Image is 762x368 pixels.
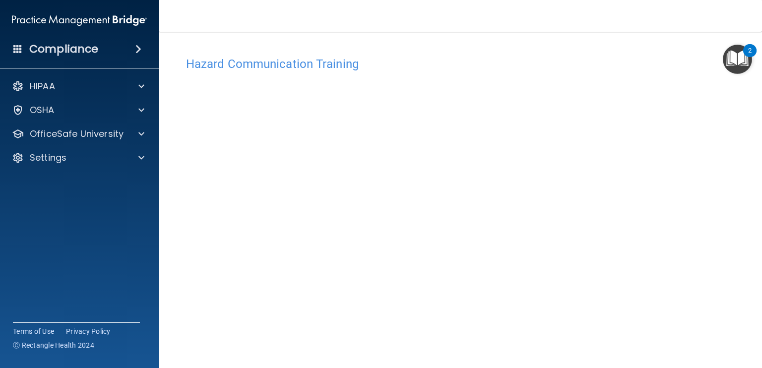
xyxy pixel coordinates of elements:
[30,104,55,116] p: OSHA
[29,42,98,56] h4: Compliance
[186,58,735,70] h4: Hazard Communication Training
[12,80,144,92] a: HIPAA
[748,51,752,63] div: 2
[13,326,54,336] a: Terms of Use
[12,128,144,140] a: OfficeSafe University
[12,10,147,30] img: PMB logo
[30,80,55,92] p: HIPAA
[723,45,752,74] button: Open Resource Center, 2 new notifications
[712,300,750,337] iframe: Drift Widget Chat Controller
[66,326,111,336] a: Privacy Policy
[13,340,94,350] span: Ⓒ Rectangle Health 2024
[30,128,124,140] p: OfficeSafe University
[30,152,66,164] p: Settings
[12,152,144,164] a: Settings
[12,104,144,116] a: OSHA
